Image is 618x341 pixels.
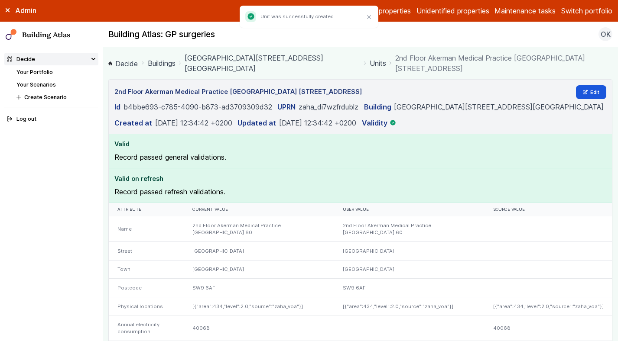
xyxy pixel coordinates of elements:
[148,58,176,68] a: Buildings
[184,279,335,297] div: SW9 6AF
[14,91,98,103] button: Create Scenario
[184,260,335,279] div: [GEOGRAPHIC_DATA]
[335,297,485,315] div: [{"area":434,"level":2.0,"source":"zaha_voa"}]
[184,297,335,315] div: [{"area":434,"level":2.0,"source":"zaha_voa"}]
[343,207,476,212] div: User value
[335,241,485,260] div: [GEOGRAPHIC_DATA]
[6,29,17,40] img: main-0bbd2752.svg
[485,315,612,341] div: 40068
[114,152,606,162] p: Record passed general validations.
[109,297,184,315] div: Physical locations
[416,6,489,16] a: Unidentified properties
[4,113,98,125] button: Log out
[109,260,184,279] div: Town
[184,216,335,241] div: 2nd Floor Akerman Medical Practice [GEOGRAPHIC_DATA] 60
[114,87,362,97] h3: 2nd Floor Akerman Medical Practice [GEOGRAPHIC_DATA] [STREET_ADDRESS]
[576,85,607,99] a: Edit
[114,174,606,183] h4: Valid on refresh
[364,12,375,23] button: Close
[184,241,335,260] div: [GEOGRAPHIC_DATA]
[117,207,176,212] div: Attribute
[260,13,335,20] p: Unit was successfully created.
[335,279,485,297] div: SW9 6AF
[494,6,556,16] a: Maintenance tasks
[184,315,335,341] div: 40068
[109,315,184,341] div: Annual electricity consumption
[395,53,612,74] span: 2nd Floor Akerman Medical Practice [GEOGRAPHIC_DATA] [STREET_ADDRESS]
[561,6,612,16] button: Switch portfolio
[114,118,152,128] dt: Created at
[16,81,56,88] a: Your Scenarios
[155,118,232,128] dd: [DATE] 12:34:42 +0200
[109,241,184,260] div: Street
[335,216,485,241] div: 2nd Floor Akerman Medical Practice [GEOGRAPHIC_DATA] 60
[108,58,138,69] a: Decide
[16,69,53,75] a: Your Portfolio
[109,216,184,241] div: Name
[493,207,604,212] div: Source value
[601,29,611,39] span: OK
[7,55,35,63] div: Decide
[109,279,184,297] div: Postcode
[114,187,606,197] p: Record passed refresh validations.
[598,27,612,41] button: OK
[237,118,276,128] dt: Updated at
[362,118,387,128] dt: Validity
[114,102,120,112] dt: Id
[114,139,606,149] h4: Valid
[335,260,485,279] div: [GEOGRAPHIC_DATA]
[485,297,612,315] div: [{"area":434,"level":2.0,"source":"zaha_voa"}]
[185,53,360,74] a: [GEOGRAPHIC_DATA][STREET_ADDRESS][GEOGRAPHIC_DATA]
[192,207,326,212] div: Current value
[277,102,296,112] dt: UPRN
[364,102,391,112] dt: Building
[370,58,386,68] a: Units
[394,103,604,111] a: [GEOGRAPHIC_DATA][STREET_ADDRESS][GEOGRAPHIC_DATA]
[4,53,98,65] summary: Decide
[108,29,215,40] h2: Building Atlas: GP surgeries
[279,118,356,128] dd: [DATE] 12:34:42 +0200
[124,102,272,112] dd: b4bbe693-c785-4090-b873-ad3709309d32
[299,102,358,112] dd: zaha_di7wzfrdublz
